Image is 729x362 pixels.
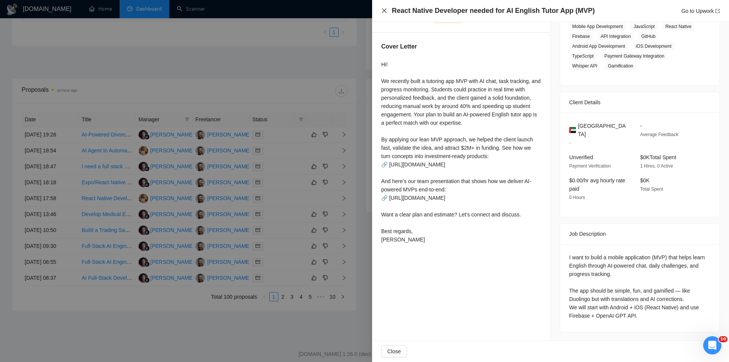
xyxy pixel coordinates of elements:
[640,154,676,160] span: $0K Total Spent
[640,123,642,129] span: -
[662,22,694,31] span: React Native
[640,186,663,192] span: Total Spent
[703,336,721,354] iframe: Intercom live chat
[605,62,636,70] span: Gamification
[681,8,720,14] a: Go to Upworkexport
[569,163,611,169] span: Payment Verification
[569,195,585,200] span: 0 Hours
[569,140,571,146] span: -
[640,163,673,169] span: 1 Hires, 0 Active
[569,224,710,244] div: Job Description
[569,126,576,134] img: 🇦🇪
[381,8,387,14] button: Close
[569,22,626,31] span: Mobile App Development
[601,52,667,60] span: Payment Gateway Integration
[387,347,401,356] span: Close
[719,336,727,342] span: 10
[569,62,600,70] span: Whisper API
[598,32,634,41] span: API Integration
[381,60,541,244] div: Hi! We recently built a tutoring app MVP with AI chat, task tracking, and progress monitoring. St...
[569,177,625,192] span: $0.00/hr avg hourly rate paid
[633,42,674,50] span: iOS Development
[715,9,720,13] span: export
[578,122,628,138] span: [GEOGRAPHIC_DATA]
[569,154,593,160] span: Unverified
[569,52,597,60] span: TypeScript
[381,345,407,357] button: Close
[569,92,710,113] div: Client Details
[392,6,595,16] h4: React Native Developer needed for AI English Tutor App (MVP)
[381,8,387,14] span: close
[381,42,417,51] h5: Cover Letter
[640,132,679,137] span: Average Feedback
[569,253,710,320] div: I want to build a mobile application (MVP) that helps learn English through AI-powered chat, dail...
[630,22,658,31] span: JavaScript
[640,177,650,183] span: $0K
[569,32,593,41] span: Firebase
[569,42,628,50] span: Android App Development
[638,32,658,41] span: GitHub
